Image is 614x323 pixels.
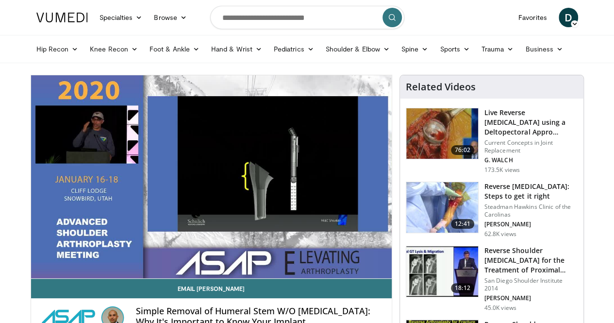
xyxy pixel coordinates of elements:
[406,246,578,312] a: 18:12 Reverse Shoulder [MEDICAL_DATA] for the Treatment of Proximal Humeral … San Diego Shoulder ...
[31,39,84,59] a: Hip Recon
[484,277,578,292] p: San Diego Shoulder Institute 2014
[205,39,268,59] a: Hand & Wrist
[406,246,478,297] img: Q2xRg7exoPLTwO8X4xMDoxOjA4MTsiGN.150x105_q85_crop-smart_upscale.jpg
[210,6,404,29] input: Search topics, interventions
[406,81,476,93] h4: Related Videos
[406,182,478,233] img: 326034_0000_1.png.150x105_q85_crop-smart_upscale.jpg
[451,219,474,229] span: 12:41
[406,108,578,174] a: 76:02 Live Reverse [MEDICAL_DATA] using a Deltopectoral Appro… Current Concepts in Joint Replacem...
[268,39,320,59] a: Pediatrics
[434,39,476,59] a: Sports
[513,8,553,27] a: Favorites
[519,39,569,59] a: Business
[84,39,144,59] a: Knee Recon
[31,75,392,279] video-js: Video Player
[484,182,578,201] h3: Reverse [MEDICAL_DATA]: Steps to get it right
[484,156,578,164] p: G. WALCH
[484,108,578,137] h3: Live Reverse [MEDICAL_DATA] using a Deltopectoral Appro…
[559,8,578,27] a: D
[484,166,520,174] p: 173.5K views
[144,39,205,59] a: Foot & Ankle
[36,13,88,22] img: VuMedi Logo
[484,139,578,154] p: Current Concepts in Joint Replacement
[484,230,516,238] p: 62.8K views
[484,294,578,302] p: [PERSON_NAME]
[484,246,578,275] h3: Reverse Shoulder [MEDICAL_DATA] for the Treatment of Proximal Humeral …
[451,145,474,155] span: 76:02
[148,8,193,27] a: Browse
[484,221,578,228] p: [PERSON_NAME]
[94,8,149,27] a: Specialties
[320,39,396,59] a: Shoulder & Elbow
[476,39,520,59] a: Trauma
[484,304,516,312] p: 45.0K views
[406,108,478,159] img: 684033_3.png.150x105_q85_crop-smart_upscale.jpg
[406,182,578,238] a: 12:41 Reverse [MEDICAL_DATA]: Steps to get it right Steadman Hawkins Clinic of the Carolinas [PER...
[451,283,474,293] span: 18:12
[484,203,578,219] p: Steadman Hawkins Clinic of the Carolinas
[396,39,434,59] a: Spine
[31,279,392,298] a: Email [PERSON_NAME]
